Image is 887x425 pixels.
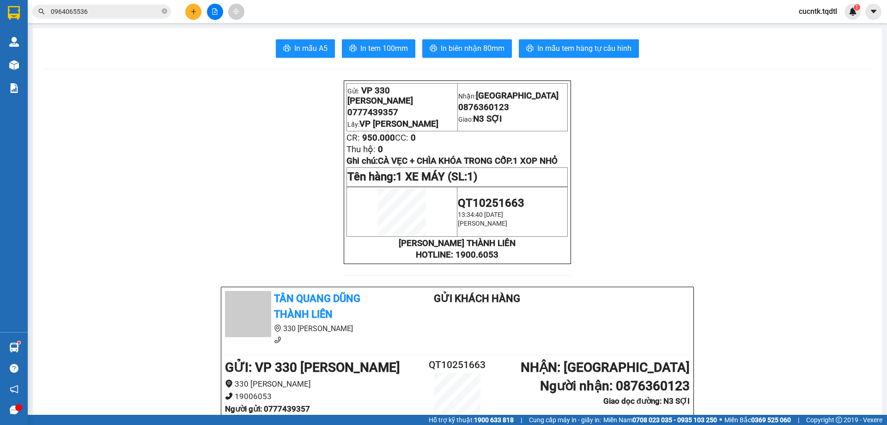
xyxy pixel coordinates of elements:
[347,107,398,117] span: 0777439357
[521,360,690,375] b: NHẬN : [GEOGRAPHIC_DATA]
[458,116,502,123] span: Giao:
[441,43,504,54] span: In biên nhận 80mm
[9,83,19,93] img: solution-icon
[10,385,18,394] span: notification
[632,416,717,424] strong: 0708 023 035 - 0935 103 250
[458,220,507,227] span: [PERSON_NAME]
[458,102,509,112] span: 0876360123
[474,416,514,424] strong: 1900 633 818
[422,39,512,58] button: printerIn biên nhận 80mm
[185,4,201,20] button: plus
[362,133,395,143] span: 950.000
[836,417,842,423] span: copyright
[865,4,881,20] button: caret-down
[342,39,415,58] button: printerIn tem 100mm
[719,418,722,422] span: ⚪️
[346,156,558,166] span: Ghi chú:
[274,293,360,320] b: Tân Quang Dũng Thành Liên
[378,144,383,154] span: 0
[283,44,291,53] span: printer
[18,341,20,344] sup: 1
[347,86,456,106] p: Gửi:
[294,43,328,54] span: In mẫu A5
[540,378,690,394] b: Người nhận : 0876360123
[411,133,416,143] span: 0
[854,4,860,11] sup: 1
[521,415,522,425] span: |
[347,121,438,128] span: Lấy:
[8,6,20,20] img: logo-vxr
[347,86,413,106] span: VP 330 [PERSON_NAME]
[458,197,524,209] span: QT10251663
[190,8,197,15] span: plus
[9,60,19,70] img: warehouse-icon
[429,415,514,425] span: Hỗ trợ kỹ thuật:
[276,39,335,58] button: printerIn mẫu A5
[9,343,19,352] img: warehouse-icon
[225,378,419,390] li: 330 [PERSON_NAME]
[225,390,419,403] li: 19006053
[458,91,567,101] p: Nhận:
[212,8,218,15] span: file-add
[207,4,223,20] button: file-add
[10,406,18,414] span: message
[849,7,857,16] img: icon-new-feature
[378,156,558,166] span: CÀ VẸC + CHÌA KHÓA TRONG CỐP.1 XOP NHỎ
[430,44,437,53] span: printer
[359,119,438,129] span: VP [PERSON_NAME]
[519,39,639,58] button: printerIn mẫu tem hàng tự cấu hình
[225,380,233,388] span: environment
[346,133,360,143] span: CR:
[473,114,502,124] span: N3 SỢI
[162,8,167,14] span: close-circle
[416,250,498,260] strong: HOTLINE: 1900.6053
[9,37,19,47] img: warehouse-icon
[869,7,878,16] span: caret-down
[537,43,632,54] span: In mẫu tem hàng tự cấu hình
[225,323,397,334] li: 330 [PERSON_NAME]
[467,170,477,183] span: 1)
[399,238,516,248] strong: [PERSON_NAME] THÀNH LIÊN
[458,211,503,218] span: 13:34:40 [DATE]
[274,336,281,344] span: phone
[225,392,233,400] span: phone
[603,396,690,406] b: Giao dọc đường: N3 SỢI
[347,170,477,183] span: Tên hàng:
[346,144,376,154] span: Thu hộ:
[724,415,791,425] span: Miền Bắc
[419,357,496,373] h2: QT10251663
[274,325,281,332] span: environment
[434,293,520,304] b: Gửi khách hàng
[162,7,167,16] span: close-circle
[791,6,844,17] span: cucntk.tqdtl
[798,415,799,425] span: |
[51,6,160,17] input: Tìm tên, số ĐT hoặc mã đơn
[603,415,717,425] span: Miền Nam
[10,364,18,373] span: question-circle
[751,416,791,424] strong: 0369 525 060
[38,8,45,15] span: search
[396,170,477,183] span: 1 XE MÁY (SL:
[529,415,601,425] span: Cung cấp máy in - giấy in:
[349,44,357,53] span: printer
[225,404,310,413] b: Người gửi : 0777439357
[476,91,559,101] span: [GEOGRAPHIC_DATA]
[395,133,408,143] span: CC:
[855,4,858,11] span: 1
[526,44,534,53] span: printer
[228,4,244,20] button: aim
[233,8,239,15] span: aim
[225,360,400,375] b: GỬI : VP 330 [PERSON_NAME]
[360,43,408,54] span: In tem 100mm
